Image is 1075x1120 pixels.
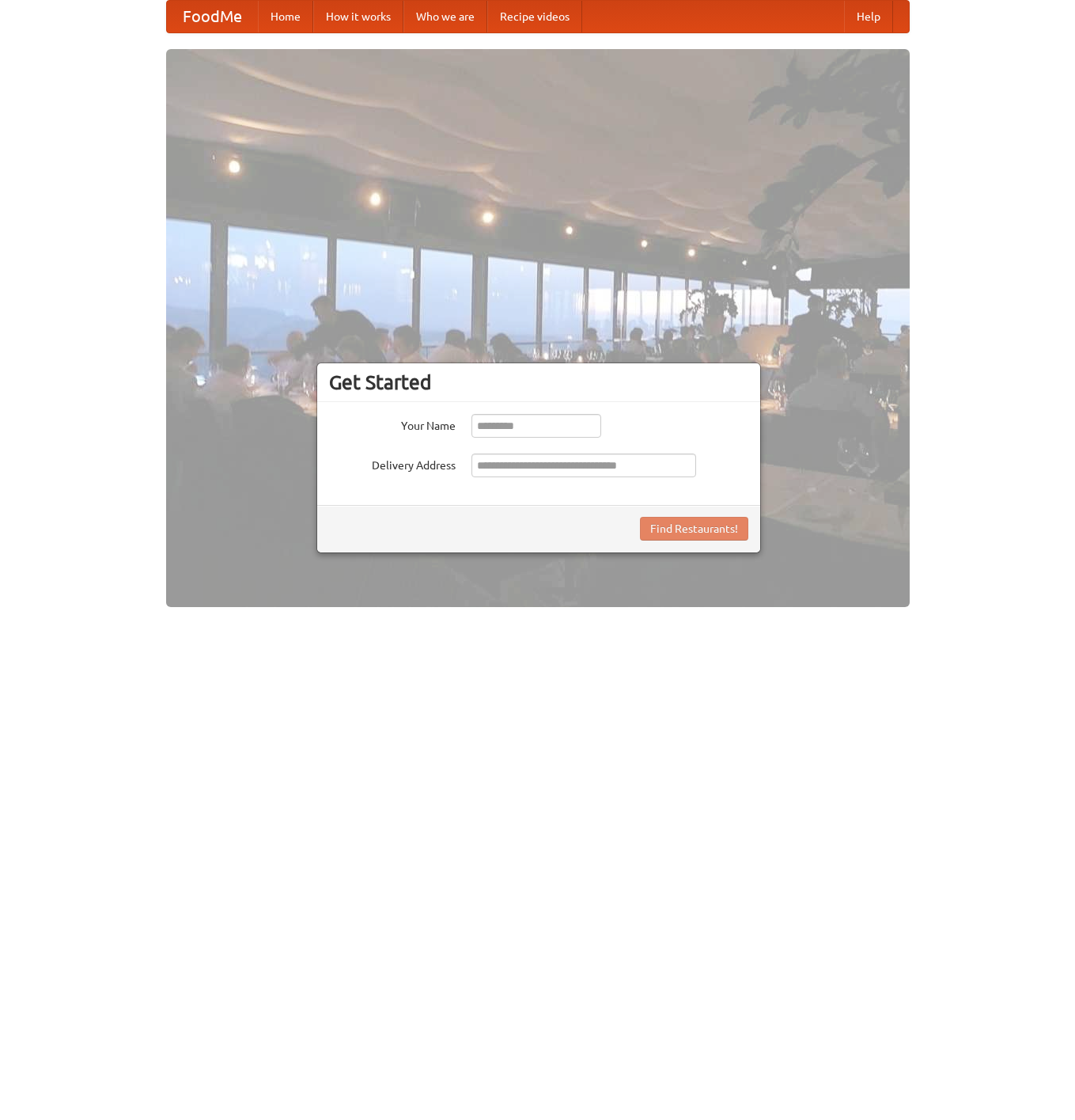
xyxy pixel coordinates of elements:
[403,1,487,32] a: Who we are
[313,1,403,32] a: How it works
[329,370,748,394] h3: Get Started
[329,454,456,473] label: Delivery Address
[329,414,456,434] label: Your Name
[844,1,893,32] a: Help
[640,517,748,541] button: Find Restaurants!
[487,1,582,32] a: Recipe videos
[258,1,313,32] a: Home
[167,1,258,32] a: FoodMe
